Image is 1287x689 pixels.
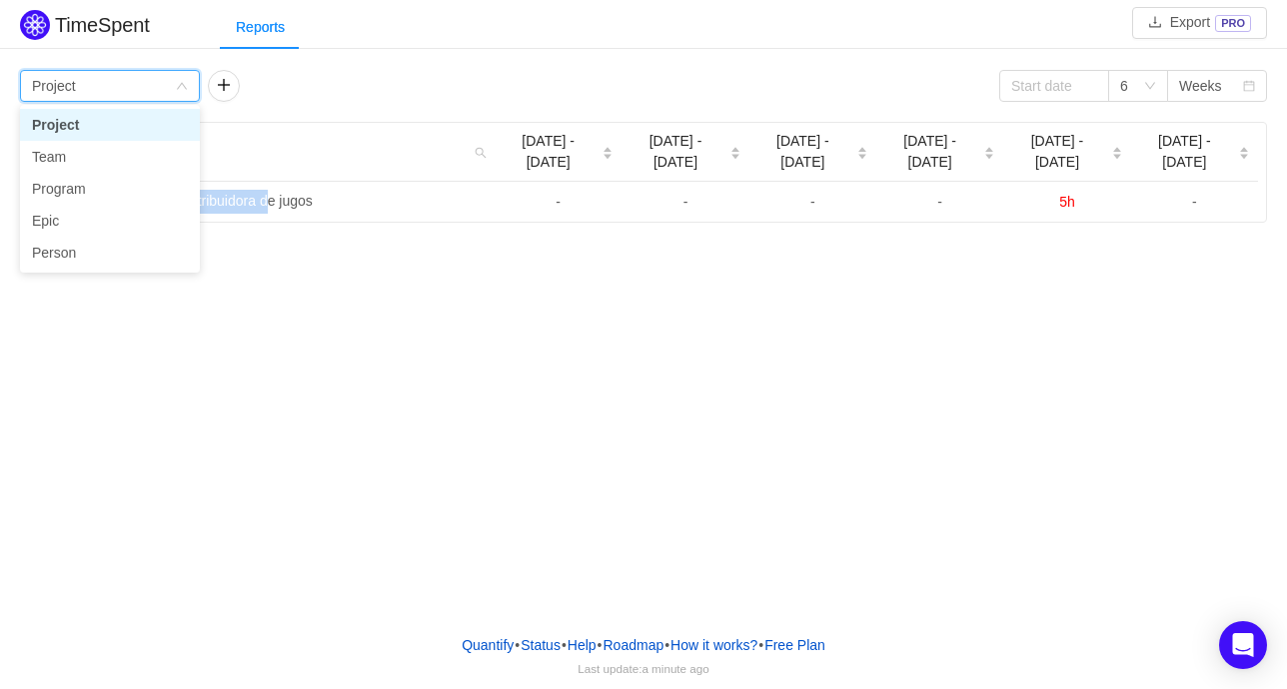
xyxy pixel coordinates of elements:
div: Sort [1238,144,1250,158]
span: - [937,194,942,210]
span: [DATE] - [DATE] [1139,131,1230,173]
li: Epic [20,205,200,237]
span: - [683,194,688,210]
i: icon: caret-up [1111,144,1122,150]
span: [DATE] - [DATE] [1011,131,1102,173]
button: icon: plus [208,70,240,102]
i: icon: caret-up [729,144,740,150]
span: - [556,194,561,210]
i: icon: search [467,123,495,181]
li: Program [20,173,200,205]
span: [DATE] - [DATE] [757,131,848,173]
span: [DATE] - [DATE] [503,131,594,173]
a: Status [520,630,562,660]
button: How it works? [669,630,758,660]
button: icon: downloadExportPRO [1132,7,1267,39]
i: icon: caret-up [856,144,867,150]
span: [DATE] - [DATE] [884,131,975,173]
div: 6 [1120,71,1128,101]
i: icon: caret-up [603,144,614,150]
a: Roadmap [603,630,665,660]
span: • [598,637,603,653]
span: • [515,637,520,653]
div: Reports [220,5,301,50]
div: Sort [856,144,868,158]
div: Project [32,71,76,101]
span: • [664,637,669,653]
i: icon: caret-down [984,152,995,158]
span: a minute ago [642,662,708,675]
li: Project [20,109,200,141]
i: icon: caret-down [1239,152,1250,158]
i: icon: down [1144,80,1156,94]
span: [DATE] - [DATE] [630,131,720,173]
span: - [810,194,815,210]
h2: TimeSpent [55,14,150,36]
a: Quantify [461,630,515,660]
i: icon: calendar [1243,80,1255,94]
li: Person [20,237,200,269]
input: Start date [999,70,1109,102]
div: Open Intercom Messenger [1219,621,1267,669]
button: Free Plan [763,630,826,660]
span: • [562,637,567,653]
i: icon: caret-down [856,152,867,158]
div: Sort [983,144,995,158]
div: Sort [1111,144,1123,158]
i: icon: caret-up [1239,144,1250,150]
i: icon: caret-up [984,144,995,150]
img: Quantify logo [20,10,50,40]
div: Weeks [1179,71,1222,101]
i: icon: caret-down [1111,152,1122,158]
i: icon: down [176,80,188,94]
div: Sort [729,144,741,158]
li: Team [20,141,200,173]
i: icon: caret-down [603,152,614,158]
a: Help [567,630,598,660]
span: - [1192,194,1197,210]
div: Sort [602,144,614,158]
i: icon: caret-down [729,152,740,158]
span: • [758,637,763,653]
span: 5h [1059,194,1075,210]
span: Last update: [578,662,709,675]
